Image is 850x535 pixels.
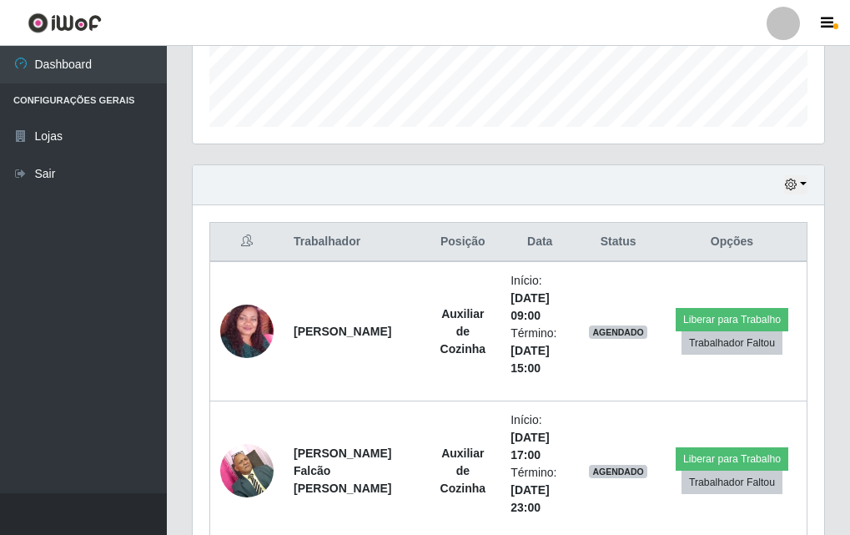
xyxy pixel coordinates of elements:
[511,411,569,464] li: Início:
[657,223,807,262] th: Opções
[500,223,579,262] th: Data
[440,307,485,356] strong: Auxiliar de Cozinha
[676,308,788,331] button: Liberar para Trabalho
[511,344,549,375] time: [DATE] 15:00
[589,326,647,339] span: AGENDADO
[425,223,500,262] th: Posição
[284,223,425,262] th: Trabalhador
[220,435,274,506] img: 1697117733428.jpeg
[440,447,485,495] strong: Auxiliar de Cozinha
[511,325,569,377] li: Término:
[589,465,647,478] span: AGENDADO
[511,272,569,325] li: Início:
[676,447,788,471] button: Liberar para Trabalho
[511,483,549,514] time: [DATE] 23:00
[294,325,391,338] strong: [PERSON_NAME]
[220,276,274,386] img: 1695958183677.jpeg
[511,464,569,517] li: Término:
[682,471,782,494] button: Trabalhador Faltou
[294,447,391,495] strong: [PERSON_NAME] Falcão [PERSON_NAME]
[579,223,657,262] th: Status
[511,291,549,322] time: [DATE] 09:00
[28,13,102,33] img: CoreUI Logo
[682,331,782,355] button: Trabalhador Faltou
[511,431,549,462] time: [DATE] 17:00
